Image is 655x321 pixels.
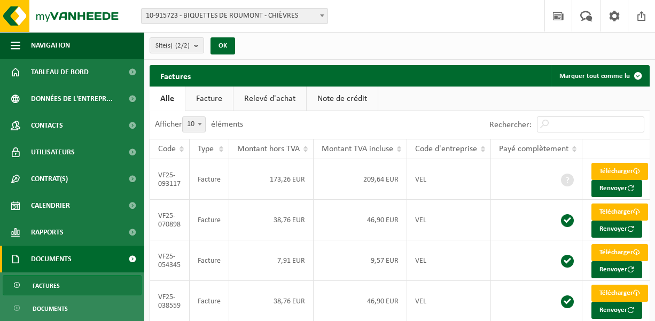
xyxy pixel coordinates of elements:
a: Relevé d'achat [233,87,306,111]
span: 10 [182,116,206,132]
td: Facture [190,159,229,200]
span: Montant hors TVA [237,145,300,153]
h2: Factures [150,65,201,86]
span: Calendrier [31,192,70,219]
label: Afficher éléments [155,120,243,129]
td: Facture [190,240,229,281]
td: VEL [407,159,491,200]
a: Documents [3,298,142,318]
td: VF25-070898 [150,200,190,240]
span: Payé complètement [499,145,568,153]
td: VF25-054345 [150,240,190,281]
button: Marquer tout comme lu [551,65,649,87]
td: Facture [190,200,229,240]
span: Type [198,145,214,153]
td: 9,57 EUR [314,240,407,281]
button: Renvoyer [591,180,642,197]
span: Factures [33,276,60,296]
td: VEL [407,200,491,240]
span: Code d'entreprise [415,145,477,153]
td: 209,64 EUR [314,159,407,200]
span: Données de l'entrepr... [31,85,113,112]
span: Documents [33,299,68,319]
span: Navigation [31,32,70,59]
a: Facture [185,87,233,111]
label: Rechercher: [489,121,532,129]
button: Site(s)(2/2) [150,37,204,53]
td: VEL [407,240,491,281]
span: Documents [31,246,72,272]
a: Télécharger [591,285,648,302]
button: Renvoyer [591,261,642,278]
span: Rapports [31,219,64,246]
span: Tableau de bord [31,59,89,85]
button: OK [210,37,235,54]
span: Site(s) [155,38,190,54]
a: Télécharger [591,203,648,221]
td: VF25-093117 [150,159,190,200]
a: Factures [3,275,142,295]
span: Utilisateurs [31,139,75,166]
span: 10-915723 - BIQUETTES DE ROUMONT - CHIÈVRES [141,8,328,24]
span: Contrat(s) [31,166,68,192]
span: Contacts [31,112,63,139]
td: 173,26 EUR [229,159,314,200]
span: Montant TVA incluse [322,145,393,153]
a: Alle [150,87,185,111]
a: Note de crédit [307,87,378,111]
td: 7,91 EUR [229,240,314,281]
td: 38,76 EUR [229,200,314,240]
span: 10 [183,117,205,132]
a: Télécharger [591,163,648,180]
button: Renvoyer [591,302,642,319]
span: 10-915723 - BIQUETTES DE ROUMONT - CHIÈVRES [142,9,327,24]
a: Télécharger [591,244,648,261]
count: (2/2) [175,42,190,49]
button: Renvoyer [591,221,642,238]
span: Code [158,145,176,153]
td: 46,90 EUR [314,200,407,240]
